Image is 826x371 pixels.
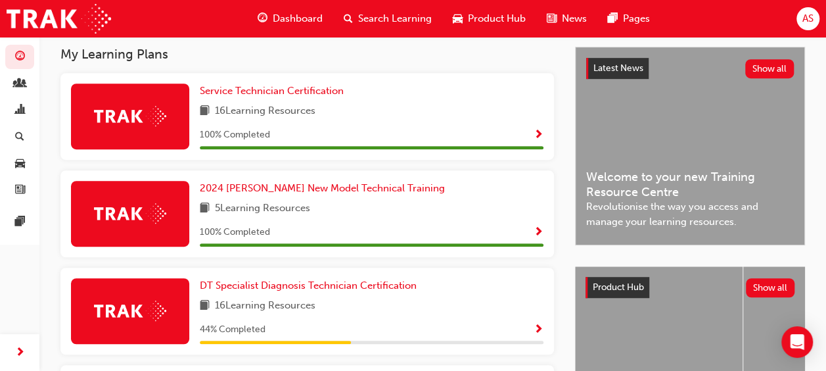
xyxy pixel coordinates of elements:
span: Show Progress [534,130,543,141]
span: news-icon [547,11,557,27]
span: Pages [623,11,650,26]
img: Trak [7,4,111,34]
a: Service Technician Certification [200,84,349,99]
a: news-iconNews [536,5,597,32]
span: news-icon [15,185,25,197]
button: Show all [746,278,795,297]
span: search-icon [15,132,24,143]
a: DT Specialist Diagnosis Technician Certification [200,278,422,293]
span: DT Specialist Diagnosis Technician Certification [200,280,417,291]
span: 16 Learning Resources [215,298,315,314]
span: Service Technician Certification [200,85,344,97]
img: Trak [94,106,166,126]
span: Product Hub [468,11,526,26]
span: car-icon [15,158,25,170]
span: pages-icon [15,216,25,228]
a: guage-iconDashboard [247,5,333,32]
a: car-iconProduct Hub [442,5,536,32]
span: 2024 [PERSON_NAME] New Model Technical Training [200,182,445,194]
span: 100 % Completed [200,128,270,143]
button: Show Progress [534,224,543,241]
a: Product HubShow all [585,277,794,298]
span: chart-icon [15,105,25,116]
span: book-icon [200,298,210,314]
button: Show Progress [534,127,543,143]
span: book-icon [200,103,210,120]
a: pages-iconPages [597,5,660,32]
span: News [562,11,587,26]
button: Show all [745,59,794,78]
span: Show Progress [534,324,543,336]
span: AS [802,11,814,26]
img: Trak [94,203,166,224]
span: next-icon [15,345,25,361]
span: book-icon [200,201,210,217]
a: Latest NewsShow all [586,58,794,79]
span: Welcome to your new Training Resource Centre [586,170,794,199]
span: 44 % Completed [200,322,265,337]
span: 5 Learning Resources [215,201,310,217]
h3: My Learning Plans [60,47,554,62]
span: Dashboard [273,11,323,26]
div: Open Intercom Messenger [781,326,813,358]
a: 2024 [PERSON_NAME] New Model Technical Training [200,181,450,196]
span: 16 Learning Resources [215,103,315,120]
span: car-icon [453,11,463,27]
span: Revolutionise the way you access and manage your learning resources. [586,199,794,229]
button: Show Progress [534,322,543,338]
a: Latest NewsShow allWelcome to your new Training Resource CentreRevolutionise the way you access a... [575,47,805,245]
a: search-iconSearch Learning [333,5,442,32]
span: Latest News [593,62,643,74]
span: Product Hub [593,282,644,293]
span: search-icon [344,11,353,27]
span: guage-icon [15,51,25,63]
span: 100 % Completed [200,225,270,240]
button: AS [796,7,819,30]
span: guage-icon [258,11,267,27]
span: Show Progress [534,227,543,239]
span: people-icon [15,78,25,90]
img: Trak [94,301,166,321]
span: Search Learning [358,11,432,26]
span: pages-icon [608,11,618,27]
